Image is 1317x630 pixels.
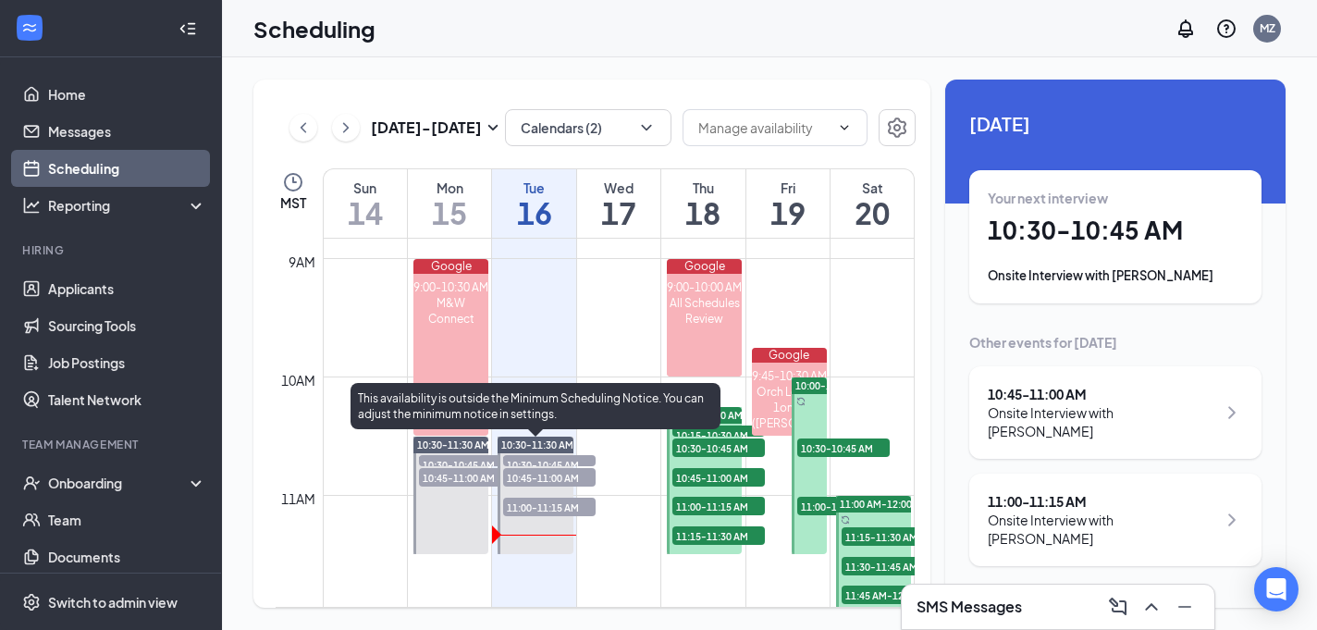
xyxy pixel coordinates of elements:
svg: Sync [796,397,806,406]
div: Google [752,348,827,363]
div: Google [413,259,488,274]
span: 10:30-11:30 AM [501,439,573,451]
div: Tue [492,179,575,197]
a: Home [48,76,206,113]
div: Sat [831,179,914,197]
a: September 19, 2025 [746,169,830,238]
a: September 17, 2025 [577,169,660,238]
span: 10:45-11:00 AM [419,468,511,487]
div: Switch to admin view [48,593,178,611]
svg: ChevronUp [1140,596,1163,618]
svg: Settings [22,593,41,611]
span: [DATE] [969,109,1262,138]
svg: WorkstreamLogo [20,19,39,37]
span: 11:45 AM-12:00 PM [842,586,934,604]
h1: 14 [324,197,407,229]
div: 9:45-10:30 AM [752,368,827,384]
div: 10am [277,370,319,390]
svg: ChevronRight [337,117,355,139]
span: 10:30-10:45 AM [419,455,511,474]
a: Sourcing Tools [48,307,206,344]
svg: Analysis [22,196,41,215]
div: 9am [285,252,319,272]
div: This availability is outside the Minimum Scheduling Notice. You can adjust the minimum notice in ... [351,383,720,429]
span: 11:15-11:30 AM [842,527,934,546]
div: Onboarding [48,474,191,492]
svg: ChevronDown [837,120,852,135]
button: Calendars (2)ChevronDown [505,109,671,146]
button: Settings [879,109,916,146]
input: Manage availability [698,117,830,138]
div: Other events for [DATE] [969,333,1262,352]
span: 10:30-10:45 AM [797,439,890,457]
a: September 18, 2025 [661,169,745,238]
span: 10:00-11:30 AM [795,379,868,392]
span: 10:30-10:45 AM [503,455,596,474]
span: 11:00 AM-12:00 PM [840,498,928,511]
div: Wed [577,179,660,197]
h3: [DATE] - [DATE] [371,117,482,138]
span: 11:00-11:15 AM [672,497,765,515]
div: Hiring [22,242,203,258]
div: 9:00-10:00 AM [667,279,742,295]
div: M&W Connect [413,295,488,327]
div: 11am [277,488,319,509]
svg: ChevronRight [1221,401,1243,424]
svg: Collapse [178,19,197,38]
a: Talent Network [48,381,206,418]
span: MST [280,193,306,212]
svg: QuestionInfo [1215,18,1237,40]
svg: Minimize [1174,596,1196,618]
a: Job Postings [48,344,206,381]
h1: 18 [661,197,745,229]
button: ComposeMessage [1103,592,1133,622]
a: September 16, 2025 [492,169,575,238]
svg: ComposeMessage [1107,596,1129,618]
div: Onsite Interview with [PERSON_NAME] [988,403,1216,440]
div: Open Intercom Messenger [1254,567,1299,611]
h1: 16 [492,197,575,229]
h3: SMS Messages [917,597,1022,617]
h1: 15 [408,197,491,229]
h1: 10:30 - 10:45 AM [988,215,1243,246]
div: MZ [1260,20,1275,36]
span: 10:30-10:45 AM [672,439,765,457]
span: 10:45-11:00 AM [503,468,596,487]
span: 11:00-11:15 AM [503,498,596,516]
button: ChevronLeft [289,114,317,142]
div: Orch Leader 1on1s ([PERSON_NAME]) [752,384,827,431]
svg: Notifications [1175,18,1197,40]
div: Sun [324,179,407,197]
div: 11:00 - 11:15 AM [988,492,1216,511]
button: ChevronUp [1137,592,1166,622]
div: Onsite Interview with [PERSON_NAME] [988,511,1216,548]
button: Minimize [1170,592,1200,622]
svg: ChevronLeft [294,117,313,139]
div: Google [667,259,742,274]
svg: ChevronDown [637,118,656,137]
div: Fri [746,179,830,197]
h1: Scheduling [253,13,375,44]
a: September 14, 2025 [324,169,407,238]
div: Your next interview [988,189,1243,207]
svg: UserCheck [22,474,41,492]
a: September 15, 2025 [408,169,491,238]
div: Thu [661,179,745,197]
a: Documents [48,538,206,575]
div: Mon [408,179,491,197]
svg: Sync [841,515,850,525]
h1: 20 [831,197,914,229]
span: 11:30-11:45 AM [842,557,934,575]
svg: ChevronRight [1221,509,1243,531]
a: Applicants [48,270,206,307]
svg: Clock [282,171,304,193]
div: Reporting [48,196,207,215]
a: Scheduling [48,150,206,187]
h1: 17 [577,197,660,229]
svg: Settings [886,117,908,139]
a: September 20, 2025 [831,169,914,238]
button: ChevronRight [332,114,360,142]
svg: SmallChevronDown [482,117,504,139]
span: 11:15-11:30 AM [672,526,765,545]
